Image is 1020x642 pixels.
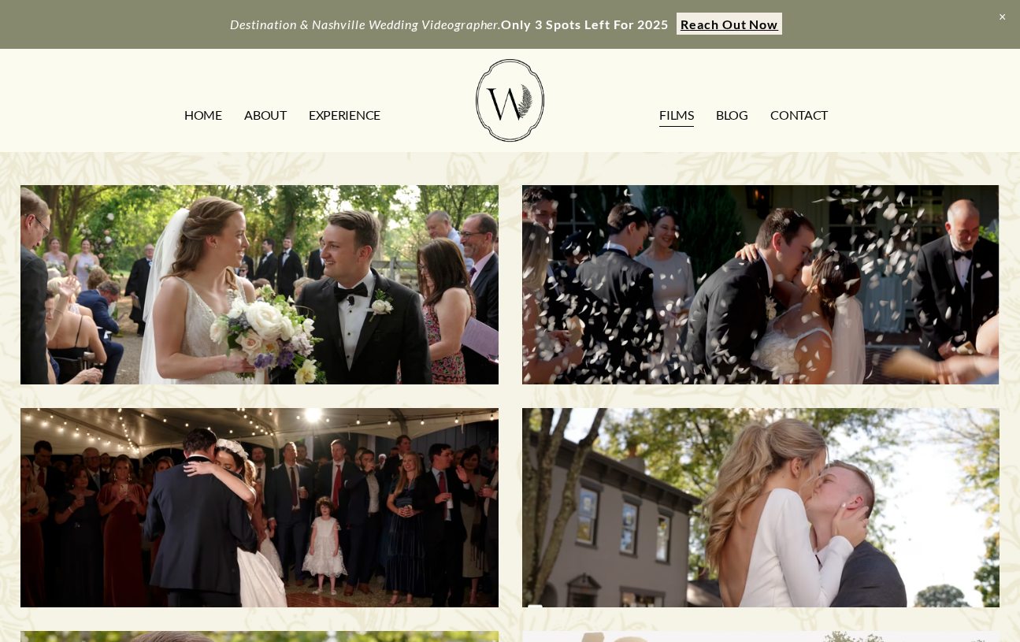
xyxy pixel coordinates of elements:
h3: [PERSON_NAME] & [PERSON_NAME] | [GEOGRAPHIC_DATA], [GEOGRAPHIC_DATA] [54,421,465,594]
a: HOME [184,102,222,128]
h3: Savannah & [PERSON_NAME] | [GEOGRAPHIC_DATA], [GEOGRAPHIC_DATA] [555,220,966,350]
a: Savannah & Tommy | Nashville, TN [522,185,1000,384]
h3: [PERSON_NAME] & [PERSON_NAME] | [GEOGRAPHIC_DATA], [GEOGRAPHIC_DATA] [54,199,465,372]
a: Reach Out Now [677,13,781,35]
a: ABOUT [244,102,286,128]
a: CONTACT [770,102,828,128]
a: Morgan & Tommy | Nashville, TN [20,185,499,384]
a: Bailee & Matthew | Milton, KY [522,408,1000,607]
a: Blog [716,102,748,128]
a: Montgomery & Tanner | West Point, MS [20,408,499,607]
img: Wild Fern Weddings [476,59,543,142]
strong: Reach Out Now [681,17,778,32]
a: FILMS [659,102,693,128]
a: EXPERIENCE [309,102,380,128]
h3: Bailee & [PERSON_NAME] | [GEOGRAPHIC_DATA], [GEOGRAPHIC_DATA] [555,443,966,573]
